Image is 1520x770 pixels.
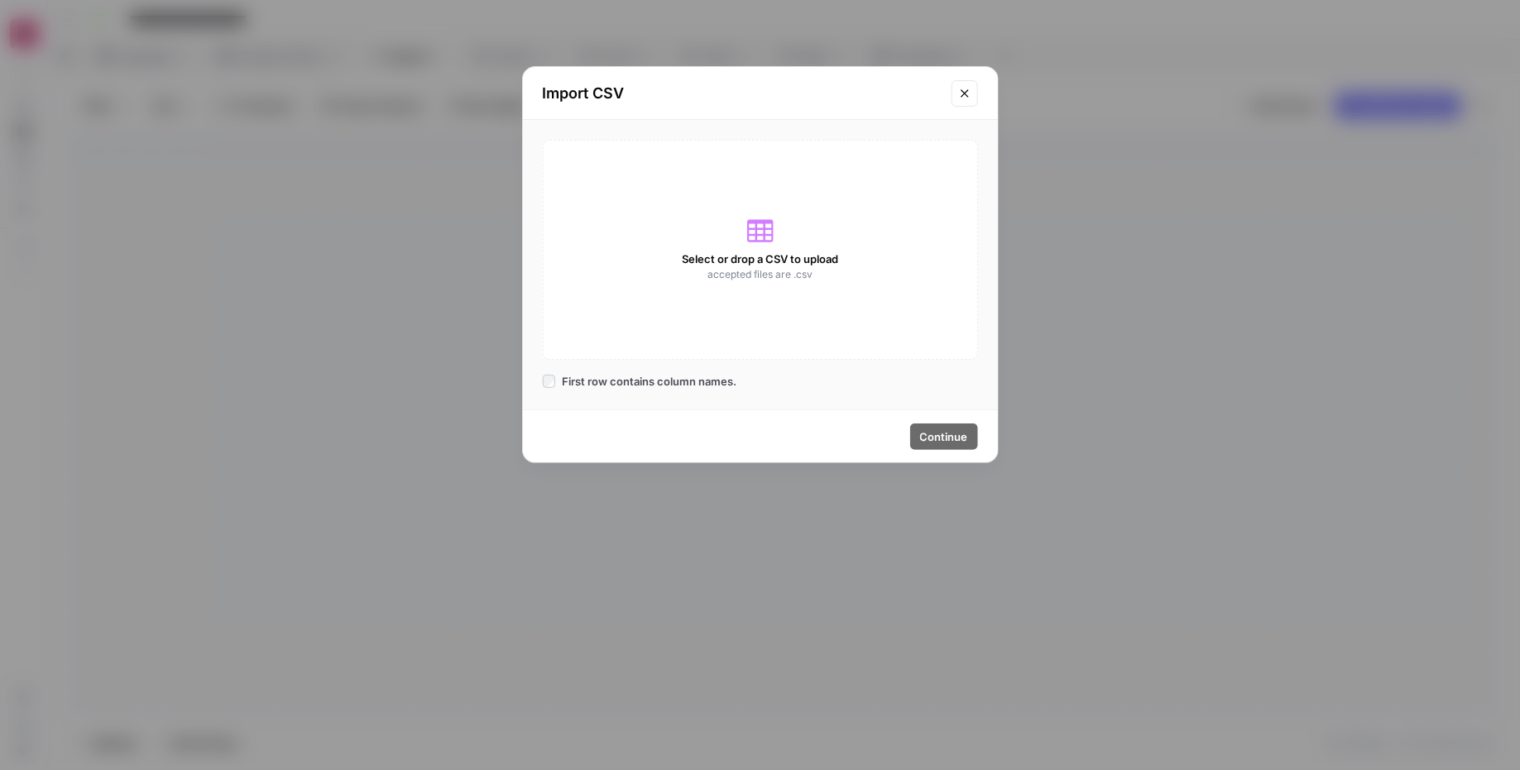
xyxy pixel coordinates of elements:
span: Select or drop a CSV to upload [682,251,838,267]
input: First row contains column names. [543,375,556,388]
h2: Import CSV [543,82,942,105]
button: Continue [910,423,978,450]
span: accepted files are .csv [707,267,813,282]
button: Close modal [952,80,978,107]
span: First row contains column names. [562,373,736,390]
span: Continue [920,428,968,445]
